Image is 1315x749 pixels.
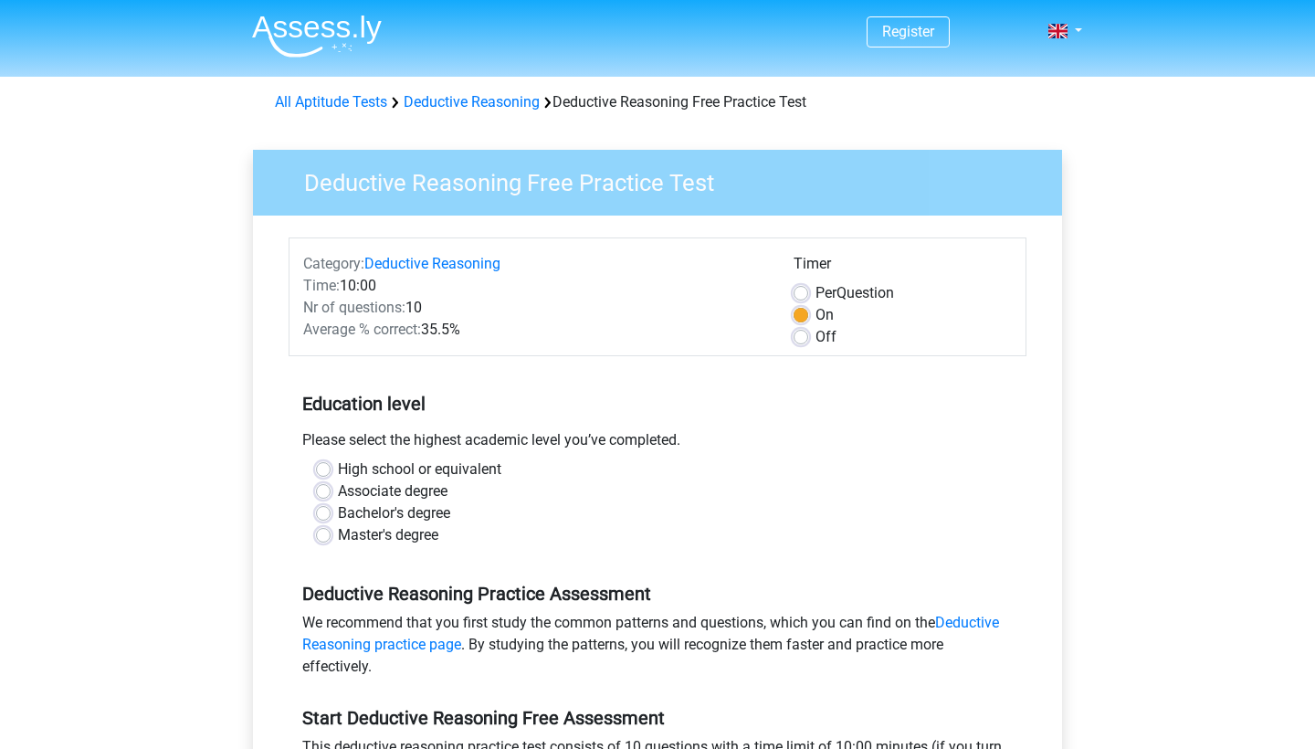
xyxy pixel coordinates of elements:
a: Deductive Reasoning [404,93,540,111]
span: Per [815,284,836,301]
label: On [815,304,834,326]
label: Master's degree [338,524,438,546]
span: Nr of questions: [303,299,405,316]
label: High school or equivalent [338,459,501,480]
span: Average % correct: [303,321,421,338]
img: Assessly [252,15,382,58]
h5: Deductive Reasoning Practice Assessment [302,583,1013,605]
label: Question [815,282,894,304]
a: Register [882,23,934,40]
div: 10 [289,297,780,319]
h5: Start Deductive Reasoning Free Assessment [302,707,1013,729]
a: Deductive Reasoning [364,255,500,272]
h5: Education level [302,385,1013,422]
label: Off [815,326,836,348]
div: Deductive Reasoning Free Practice Test [268,91,1047,113]
div: Please select the highest academic level you’ve completed. [289,429,1026,459]
a: All Aptitude Tests [275,93,387,111]
label: Bachelor's degree [338,502,450,524]
label: Associate degree [338,480,447,502]
div: 35.5% [289,319,780,341]
div: Timer [794,253,1012,282]
div: 10:00 [289,275,780,297]
h3: Deductive Reasoning Free Practice Test [282,162,1048,197]
div: We recommend that you first study the common patterns and questions, which you can find on the . ... [289,612,1026,685]
span: Time: [303,277,340,294]
span: Category: [303,255,364,272]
